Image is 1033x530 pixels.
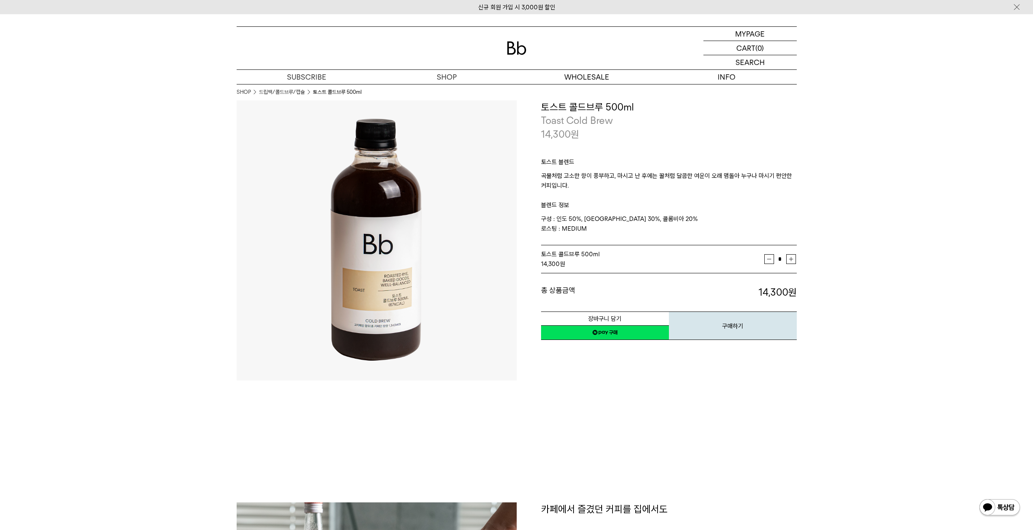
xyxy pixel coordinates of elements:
span: 원 [571,128,579,140]
h3: 토스트 콜드브루 500ml [541,100,797,114]
a: 신규 회원 가입 시 3,000원 할인 [478,4,555,11]
button: 구매하기 [669,312,797,340]
p: 토스트 블렌드 [541,157,797,171]
dt: 총 상품금액 [541,286,669,299]
button: 증가 [786,254,796,264]
a: 새창 [541,325,669,340]
p: 블렌드 정보 [541,190,797,214]
p: WHOLESALE [517,70,657,84]
img: 토스트 콜드브루 500ml [237,100,517,381]
a: SHOP [237,88,251,96]
p: CART [736,41,755,55]
p: INFO [657,70,797,84]
button: 장바구니 담기 [541,312,669,326]
button: 감소 [764,254,774,264]
p: 14,300 [541,128,579,141]
a: 드립백/콜드브루/캡슐 [259,88,305,96]
li: 토스트 콜드브루 500ml [313,88,362,96]
p: 구성 : 인도 50%, [GEOGRAPHIC_DATA] 30%, 콜롬비아 20% 로스팅 : MEDIUM [541,214,797,234]
img: 카카오톡 채널 1:1 채팅 버튼 [979,498,1021,518]
p: MYPAGE [735,27,765,41]
p: 곡물처럼 고소한 향이 풍부하고, 마시고 난 후에는 꿀처럼 달콤한 여운이 오래 맴돌아 누구나 마시기 편안한 커피입니다. [541,171,797,190]
span: 토스트 콜드브루 500ml [541,251,600,258]
a: SHOP [377,70,517,84]
a: MYPAGE [703,27,797,41]
div: 원 [541,259,764,269]
a: CART (0) [703,41,797,55]
strong: 14,300 [541,260,560,268]
img: 로고 [507,41,526,55]
a: SUBSCRIBE [237,70,377,84]
strong: 14,300 [759,286,797,298]
p: (0) [755,41,764,55]
p: SEARCH [735,55,765,69]
p: Toast Cold Brew [541,114,797,128]
b: 원 [788,286,797,298]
